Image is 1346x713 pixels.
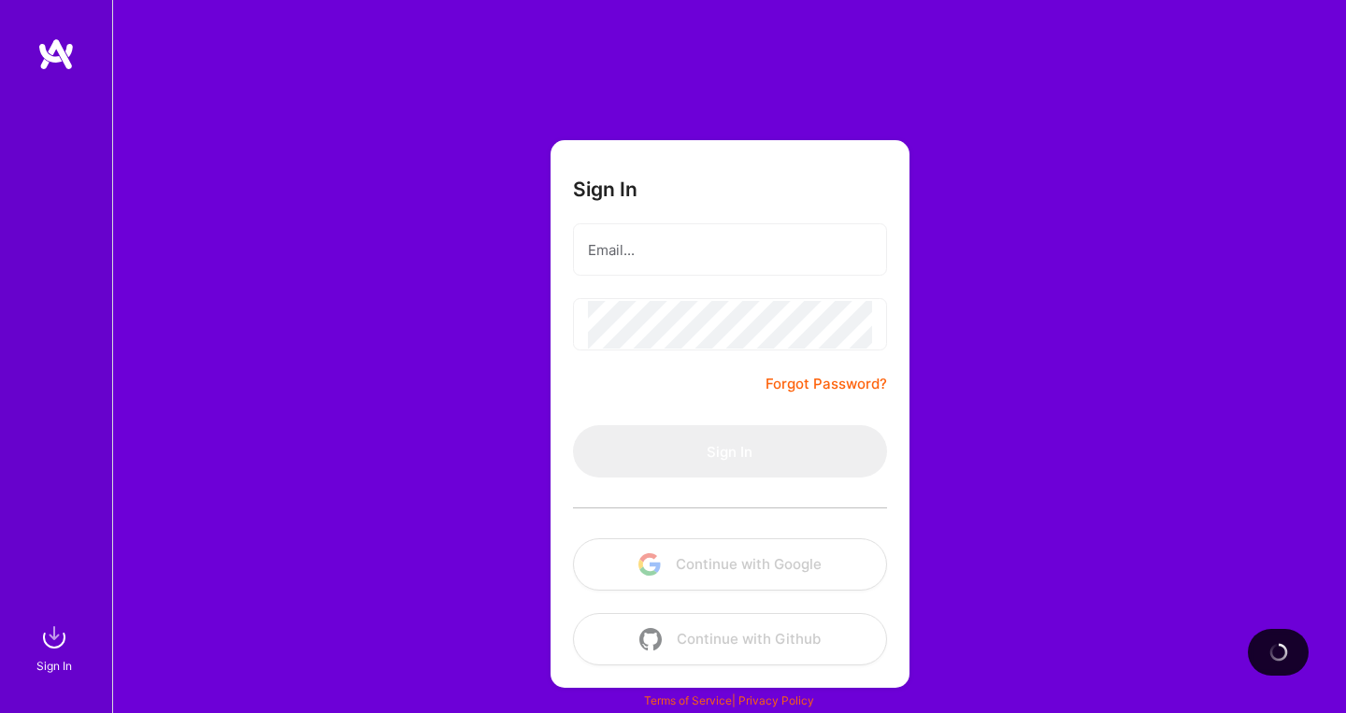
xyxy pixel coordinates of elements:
a: sign inSign In [39,619,73,676]
a: Privacy Policy [738,693,814,707]
a: Terms of Service [644,693,732,707]
div: © 2025 ATeams Inc., All rights reserved. [112,657,1346,704]
h3: Sign In [573,178,637,201]
a: Forgot Password? [766,373,887,395]
button: Continue with Google [573,538,887,591]
input: Email... [588,226,872,274]
button: Sign In [573,425,887,478]
img: sign in [36,619,73,656]
div: Sign In [36,656,72,676]
img: icon [639,628,662,650]
span: | [644,693,814,707]
img: logo [37,37,75,71]
img: icon [638,553,661,576]
img: loading [1267,640,1290,663]
button: Continue with Github [573,613,887,665]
